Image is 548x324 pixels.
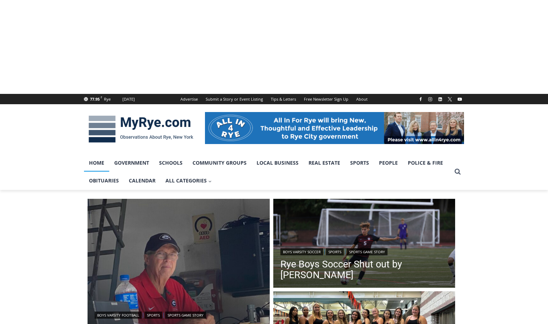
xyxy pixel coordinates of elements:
[426,95,434,103] a: Instagram
[176,94,372,104] nav: Secondary Navigation
[273,199,455,290] img: (PHOTO: Rye Boys Soccer's Silas Kavanagh in his team's 3-0 loss to Byram Hills on Septmber 10, 20...
[304,154,345,172] a: Real Estate
[95,312,142,319] a: Boys Varsity Football
[160,172,217,190] a: All Categories
[122,96,135,102] div: [DATE]
[84,172,124,190] a: Obituaries
[84,111,198,148] img: MyRye.com
[188,154,252,172] a: Community Groups
[95,310,263,319] div: | |
[446,95,454,103] a: X
[104,96,111,102] div: Rye
[124,172,160,190] a: Calendar
[280,247,448,255] div: | |
[84,154,451,190] nav: Primary Navigation
[176,94,202,104] a: Advertise
[84,154,109,172] a: Home
[300,94,352,104] a: Free Newsletter Sign Up
[154,154,188,172] a: Schools
[280,248,323,255] a: Boys Varsity Soccer
[455,95,464,103] a: YouTube
[352,94,372,104] a: About
[451,165,464,178] button: View Search Form
[273,199,455,290] a: Read More Rye Boys Soccer Shut out by Byram Hills
[347,248,388,255] a: Sports Game Story
[205,112,464,144] img: All in for Rye
[101,95,102,99] span: F
[416,95,425,103] a: Facebook
[109,154,154,172] a: Government
[345,154,374,172] a: Sports
[90,96,100,102] span: 77.95
[436,95,444,103] a: Linkedin
[326,248,344,255] a: Sports
[165,177,212,185] span: All Categories
[144,312,162,319] a: Sports
[267,94,300,104] a: Tips & Letters
[165,312,206,319] a: Sports Game Story
[403,154,448,172] a: Police & Fire
[252,154,304,172] a: Local Business
[374,154,403,172] a: People
[280,259,448,280] a: Rye Boys Soccer Shut out by [PERSON_NAME]
[202,94,267,104] a: Submit a Story or Event Listing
